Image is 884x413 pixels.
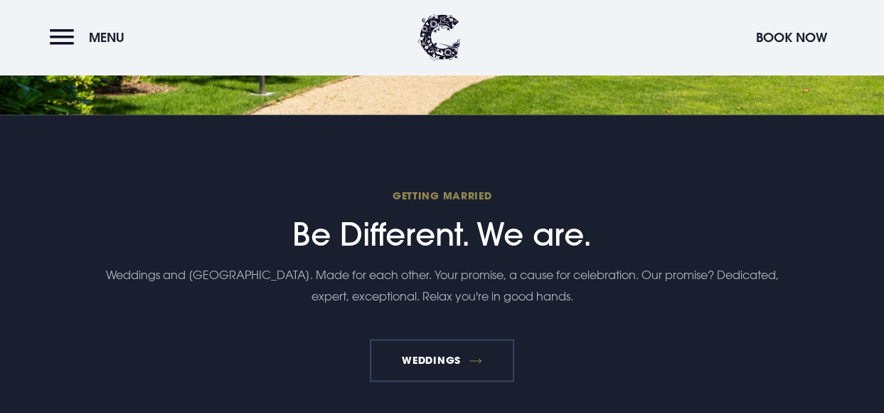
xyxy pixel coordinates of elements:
[749,22,834,53] button: Book Now
[103,189,780,253] h2: Be Different. We are.
[50,22,132,53] button: Menu
[370,339,514,382] a: Weddings
[103,264,780,308] p: Weddings and [GEOGRAPHIC_DATA]. Made for each other. Your promise, a cause for celebration. Our p...
[418,14,461,61] img: Clandeboye Lodge
[89,29,124,46] span: Menu
[103,189,780,202] span: Getting Married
